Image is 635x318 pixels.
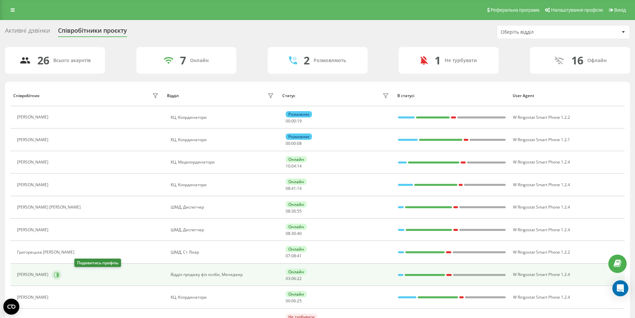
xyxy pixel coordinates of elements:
[282,93,295,98] div: Статус
[37,54,49,67] div: 26
[291,186,296,191] span: 41
[286,208,290,214] span: 08
[286,276,302,281] div: : :
[286,298,290,304] span: 00
[501,29,580,35] div: Оберіть відділ
[513,227,570,233] span: W Ringostat Smart Phone 1.2.4
[297,276,302,281] span: 22
[614,7,626,13] span: Вихід
[17,160,50,165] div: [PERSON_NAME]
[291,253,296,259] span: 08
[513,204,570,210] span: W Ringostat Smart Phone 1.2.4
[513,182,570,188] span: W Ringostat Smart Phone 1.2.4
[17,295,50,300] div: [PERSON_NAME]
[17,250,76,255] div: Григорецька [PERSON_NAME]
[171,160,276,165] div: КЦ, Медкоординатори
[171,250,276,255] div: ШМД, Ст Лікар
[304,54,310,67] div: 2
[171,183,276,187] div: КЦ, Координатори
[286,224,307,230] div: Онлайн
[58,27,127,37] div: Співробітники проєкту
[286,231,302,236] div: : :
[286,156,307,163] div: Онлайн
[286,291,307,297] div: Онлайн
[180,54,186,67] div: 7
[291,118,296,124] span: 00
[286,118,290,124] span: 00
[171,272,276,277] div: Відділ продажу фіз особи, Менеджер
[513,249,570,255] span: W Ringostat Smart Phone 1.2.2
[17,228,50,232] div: [PERSON_NAME]
[291,140,296,146] span: 00
[397,93,506,98] div: В статусі
[171,228,276,232] div: ШМД, Диспетчер
[53,58,91,63] div: Всього акаунтів
[3,299,19,315] button: Open CMP widget
[286,163,290,169] span: 10
[297,231,302,236] span: 40
[297,186,302,191] span: 14
[513,93,622,98] div: User Agent
[297,208,302,214] span: 55
[513,114,570,120] span: W Ringostat Smart Phone 1.2.2
[297,118,302,124] span: 19
[286,269,307,275] div: Онлайн
[190,58,209,63] div: Онлайн
[297,253,302,259] span: 41
[612,280,628,296] div: Open Intercom Messenger
[286,253,290,259] span: 07
[513,294,570,300] span: W Ringostat Smart Phone 1.2.4
[513,159,570,165] span: W Ringostat Smart Phone 1.2.4
[286,276,290,281] span: 03
[291,163,296,169] span: 04
[286,140,290,146] span: 00
[297,163,302,169] span: 14
[286,201,307,208] div: Онлайн
[17,205,82,210] div: [PERSON_NAME] [PERSON_NAME]
[17,137,50,142] div: [PERSON_NAME]
[291,208,296,214] span: 36
[587,58,607,63] div: Офлайн
[17,272,50,277] div: [PERSON_NAME]
[74,259,121,267] div: Подивитись профіль
[171,295,276,300] div: КЦ, Координатори
[171,137,276,142] div: КЦ, Координатори
[286,186,290,191] span: 08
[17,115,50,119] div: [PERSON_NAME]
[171,115,276,120] div: КЦ, Координатори
[17,183,50,187] div: [PERSON_NAME]
[286,179,307,185] div: Онлайн
[286,231,290,236] span: 08
[167,93,179,98] div: Відділ
[314,58,346,63] div: Розмовляють
[286,141,302,146] div: : :
[291,231,296,236] span: 30
[491,7,540,13] span: Реферальна програма
[286,209,302,214] div: : :
[171,205,276,210] div: ШМД, Диспетчер
[286,164,302,169] div: : :
[435,54,441,67] div: 1
[513,137,570,142] span: W Ringostat Smart Phone 1.2.1
[286,186,302,191] div: : :
[286,119,302,123] div: : :
[551,7,603,13] span: Налаштування профілю
[513,272,570,277] span: W Ringostat Smart Phone 1.2.4
[571,54,583,67] div: 16
[286,254,302,258] div: : :
[286,133,312,140] div: Розмовляє
[297,140,302,146] span: 08
[5,27,50,37] div: Активні дзвінки
[297,298,302,304] span: 25
[291,298,296,304] span: 06
[286,246,307,252] div: Онлайн
[286,111,312,117] div: Розмовляє
[13,93,40,98] div: Співробітник
[286,299,302,303] div: : :
[291,276,296,281] span: 06
[445,58,477,63] div: Не турбувати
